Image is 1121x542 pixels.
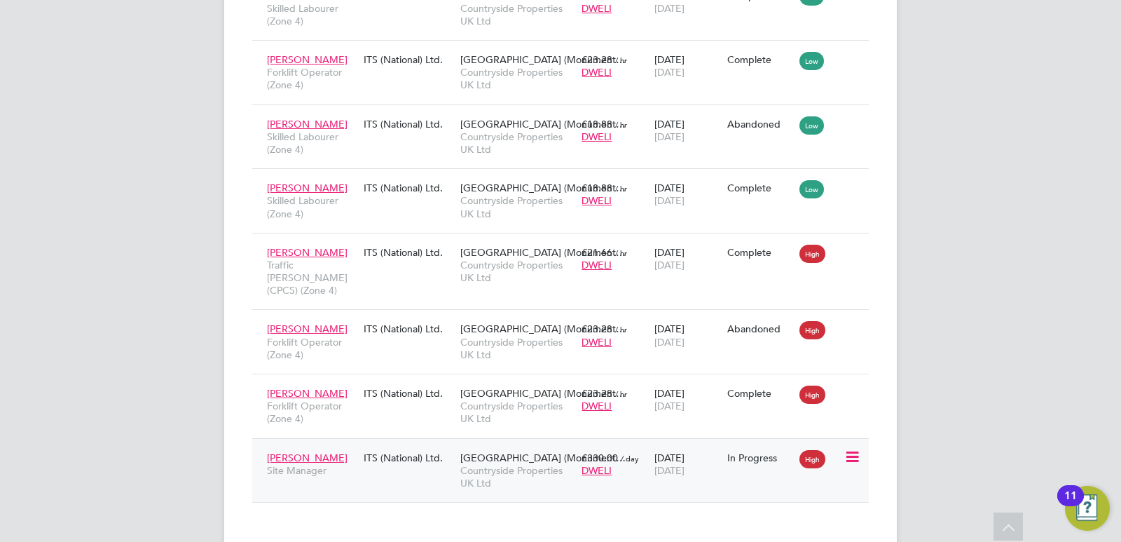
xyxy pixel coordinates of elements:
div: [DATE] [651,239,724,278]
span: Forklift Operator (Zone 4) [267,336,357,361]
span: Countryside Properties UK Ltd [460,259,575,284]
span: DWELI [582,2,612,15]
span: DWELI [582,194,612,207]
span: £23.28 [582,323,612,335]
span: £23.28 [582,53,612,66]
div: ITS (National) Ltd. [360,111,457,137]
span: [DATE] [654,130,685,143]
span: / hr [615,183,627,194]
span: [GEOGRAPHIC_DATA] (Monument… [460,246,626,259]
div: ITS (National) Ltd. [360,239,457,266]
div: ITS (National) Ltd. [360,46,457,73]
div: 11 [1064,496,1077,514]
div: ITS (National) Ltd. [360,445,457,471]
div: [DATE] [651,46,724,86]
span: £23.28 [582,387,612,400]
span: Low [799,180,824,198]
span: / hr [615,248,627,258]
span: Countryside Properties UK Ltd [460,130,575,156]
span: Countryside Properties UK Ltd [460,336,575,361]
button: Open Resource Center, 11 new notifications [1065,486,1110,531]
span: £21.66 [582,246,612,259]
div: ITS (National) Ltd. [360,380,457,407]
span: [DATE] [654,464,685,477]
div: Complete [727,387,793,400]
span: High [799,321,825,339]
span: Low [799,116,824,135]
span: Skilled Labourer (Zone 4) [267,2,357,27]
div: [DATE] [651,316,724,355]
div: Complete [727,182,793,194]
div: Complete [727,53,793,66]
span: £18.88 [582,118,612,130]
span: Forklift Operator (Zone 4) [267,400,357,425]
span: / hr [615,388,627,399]
span: Countryside Properties UK Ltd [460,194,575,219]
a: [PERSON_NAME]Skilled Labourer (Zone 4)ITS (National) Ltd.[GEOGRAPHIC_DATA] (Monument…Countryside ... [263,110,869,122]
span: DWELI [582,130,612,143]
a: [PERSON_NAME]Traffic [PERSON_NAME] (CPCS) (Zone 4)ITS (National) Ltd.[GEOGRAPHIC_DATA] (Monument…... [263,238,869,250]
span: Countryside Properties UK Ltd [460,2,575,27]
span: [PERSON_NAME] [267,323,348,335]
a: [PERSON_NAME]Skilled Labourer (Zone 4)ITS (National) Ltd.[GEOGRAPHIC_DATA] (Monument…Countryside ... [263,174,869,186]
span: [GEOGRAPHIC_DATA] (Monument… [460,452,626,464]
div: Abandoned [727,323,793,335]
span: [PERSON_NAME] [267,118,348,130]
span: [GEOGRAPHIC_DATA] (Monument… [460,323,626,335]
span: / day [621,453,639,463]
span: Countryside Properties UK Ltd [460,464,575,489]
span: DWELI [582,464,612,477]
span: [DATE] [654,194,685,207]
span: DWELI [582,336,612,348]
span: [PERSON_NAME] [267,182,348,194]
span: / hr [615,119,627,130]
div: [DATE] [651,175,724,214]
div: ITS (National) Ltd. [360,175,457,201]
span: £18.88 [582,182,612,194]
div: [DATE] [651,111,724,150]
span: / hr [615,55,627,65]
div: [DATE] [651,380,724,419]
div: Abandoned [727,118,793,130]
span: Skilled Labourer (Zone 4) [267,194,357,219]
a: [PERSON_NAME]Forklift Operator (Zone 4)ITS (National) Ltd.[GEOGRAPHIC_DATA] (Monument…Countryside... [263,46,869,57]
a: [PERSON_NAME]Site ManagerITS (National) Ltd.[GEOGRAPHIC_DATA] (Monument…Countryside Properties UK... [263,444,869,456]
div: [DATE] [651,445,724,484]
span: [GEOGRAPHIC_DATA] (Monument… [460,182,626,194]
span: Skilled Labourer (Zone 4) [267,130,357,156]
span: High [799,450,825,468]
span: / hr [615,324,627,334]
span: DWELI [582,400,612,412]
span: £330.00 [582,452,618,464]
span: Site Manager [267,464,357,477]
span: [PERSON_NAME] [267,452,348,464]
span: High [799,386,825,404]
span: DWELI [582,66,612,79]
span: DWELI [582,259,612,271]
span: Low [799,52,824,70]
span: [DATE] [654,336,685,348]
span: High [799,245,825,263]
span: [GEOGRAPHIC_DATA] (Monument… [460,387,626,400]
span: Countryside Properties UK Ltd [460,400,575,425]
span: [DATE] [654,400,685,412]
span: [DATE] [654,66,685,79]
a: [PERSON_NAME]Forklift Operator (Zone 4)ITS (National) Ltd.[GEOGRAPHIC_DATA] (Monument…Countryside... [263,379,869,391]
span: Traffic [PERSON_NAME] (CPCS) (Zone 4) [267,259,357,297]
span: Forklift Operator (Zone 4) [267,66,357,91]
div: In Progress [727,452,793,464]
span: [PERSON_NAME] [267,387,348,400]
span: [GEOGRAPHIC_DATA] (Monument… [460,53,626,66]
span: [PERSON_NAME] [267,246,348,259]
span: [DATE] [654,2,685,15]
span: [PERSON_NAME] [267,53,348,66]
a: [PERSON_NAME]Forklift Operator (Zone 4)ITS (National) Ltd.[GEOGRAPHIC_DATA] (Monument…Countryside... [263,315,869,327]
span: [GEOGRAPHIC_DATA] (Monument… [460,118,626,130]
div: Complete [727,246,793,259]
div: ITS (National) Ltd. [360,316,457,342]
span: Countryside Properties UK Ltd [460,66,575,91]
span: [DATE] [654,259,685,271]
